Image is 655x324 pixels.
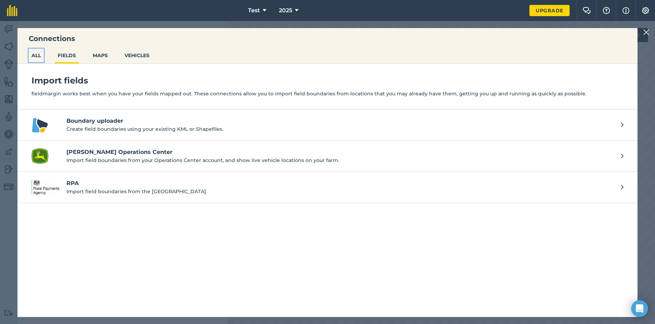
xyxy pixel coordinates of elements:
a: Boundary uploader logoBoundary uploaderCreate field boundaries using your existing KML or Shapefi... [17,109,638,141]
button: ALL [29,49,44,62]
p: Import field boundaries from your Operations Center account, and show live vehicle locations on y... [66,156,614,164]
div: Open Intercom Messenger [631,300,648,317]
h3: Connections [17,34,638,43]
p: fieldmargin works best when you have your fields mapped out. These connections allow you to impor... [31,90,624,97]
a: Upgrade [529,5,570,16]
p: Import field boundaries from the [GEOGRAPHIC_DATA] [66,188,614,195]
img: fieldmargin Logo [7,5,17,16]
img: svg+xml;base64,PHN2ZyB4bWxucz0iaHR0cDovL3d3dy53My5vcmcvMjAwMC9zdmciIHdpZHRoPSIyMiIgaGVpZ2h0PSIzMC... [643,28,649,36]
h4: Import fields [31,75,624,86]
img: A cog icon [641,7,650,14]
p: Create field boundaries using your existing KML or Shapefiles. [66,125,614,133]
h4: [PERSON_NAME] Operations Center [66,148,614,156]
img: RPA logo [31,179,59,196]
img: A question mark icon [602,7,611,14]
h4: RPA [66,179,614,188]
h4: Boundary uploader [66,117,614,125]
a: RPA logoRPAImport field boundaries from the [GEOGRAPHIC_DATA] [17,172,638,203]
span: Test [248,6,260,15]
button: FIELDS [55,49,79,62]
img: Boundary uploader logo [31,116,48,133]
span: 2025 [279,6,292,15]
a: John Deere Operations Center logo[PERSON_NAME] Operations CenterImport field boundaries from your... [17,141,638,172]
img: svg+xml;base64,PHN2ZyB4bWxucz0iaHR0cDovL3d3dy53My5vcmcvMjAwMC9zdmciIHdpZHRoPSIxNyIgaGVpZ2h0PSIxNy... [622,6,629,15]
button: VEHICLES [122,49,152,62]
img: Two speech bubbles overlapping with the left bubble in the forefront [583,7,591,14]
button: MAPS [90,49,111,62]
img: John Deere Operations Center logo [31,148,48,164]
